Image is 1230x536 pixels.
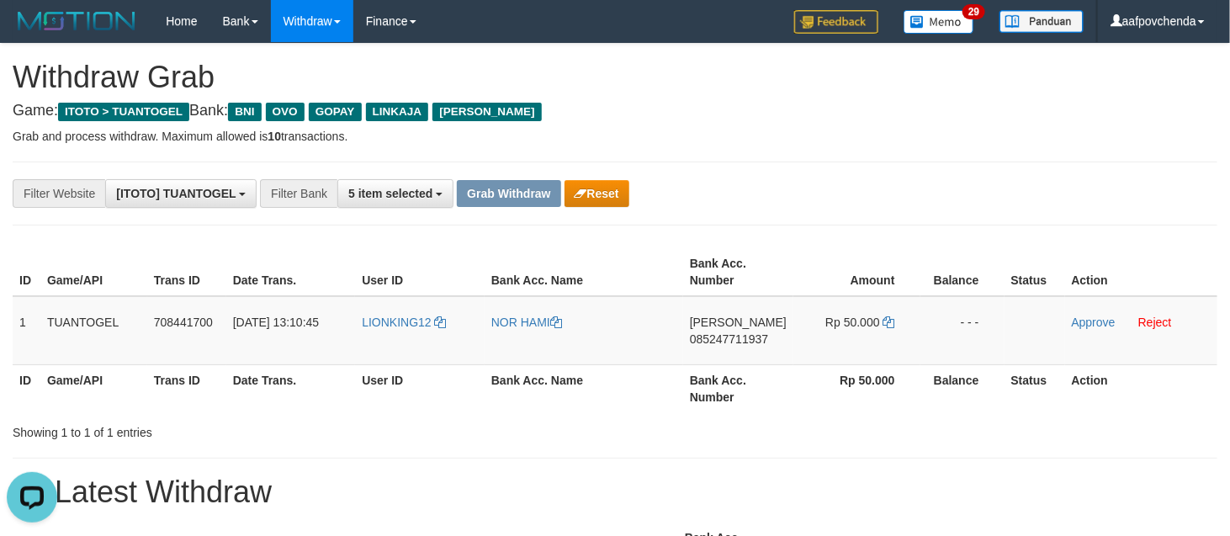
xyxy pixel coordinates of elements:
[1065,248,1217,296] th: Action
[13,179,105,208] div: Filter Website
[13,296,40,365] td: 1
[355,364,485,412] th: User ID
[1138,316,1172,329] a: Reject
[825,316,880,329] span: Rp 50.000
[491,316,562,329] a: NOR HAMI
[337,179,453,208] button: 5 item selected
[116,187,236,200] span: [ITOTO] TUANTOGEL
[485,364,683,412] th: Bank Acc. Name
[233,316,319,329] span: [DATE] 13:10:45
[13,248,40,296] th: ID
[683,248,793,296] th: Bank Acc. Number
[485,248,683,296] th: Bank Acc. Name
[228,103,261,121] span: BNI
[309,103,362,121] span: GOPAY
[1005,364,1065,412] th: Status
[690,332,768,346] span: Copy 085247711937 to clipboard
[883,316,895,329] a: Copy 50000 to clipboard
[962,4,985,19] span: 29
[13,103,1217,119] h4: Game: Bank:
[147,248,226,296] th: Trans ID
[683,364,793,412] th: Bank Acc. Number
[13,8,140,34] img: MOTION_logo.png
[13,364,40,412] th: ID
[1072,316,1116,329] a: Approve
[457,180,560,207] button: Grab Withdraw
[40,364,147,412] th: Game/API
[920,364,1005,412] th: Balance
[999,10,1084,33] img: panduan.png
[565,180,629,207] button: Reset
[226,364,356,412] th: Date Trans.
[794,10,878,34] img: Feedback.jpg
[147,364,226,412] th: Trans ID
[355,248,485,296] th: User ID
[226,248,356,296] th: Date Trans.
[13,61,1217,94] h1: Withdraw Grab
[58,103,189,121] span: ITOTO > TUANTOGEL
[1005,248,1065,296] th: Status
[348,187,432,200] span: 5 item selected
[40,248,147,296] th: Game/API
[362,316,446,329] a: LIONKING12
[432,103,541,121] span: [PERSON_NAME]
[260,179,337,208] div: Filter Bank
[366,103,429,121] span: LINKAJA
[920,296,1005,365] td: - - -
[105,179,257,208] button: [ITOTO] TUANTOGEL
[13,475,1217,509] h1: 15 Latest Withdraw
[7,7,57,57] button: Open LiveChat chat widget
[154,316,213,329] span: 708441700
[793,364,920,412] th: Rp 50.000
[266,103,305,121] span: OVO
[40,296,147,365] td: TUANTOGEL
[268,130,281,143] strong: 10
[904,10,974,34] img: Button%20Memo.svg
[920,248,1005,296] th: Balance
[362,316,431,329] span: LIONKING12
[690,316,787,329] span: [PERSON_NAME]
[13,417,500,441] div: Showing 1 to 1 of 1 entries
[13,128,1217,145] p: Grab and process withdraw. Maximum allowed is transactions.
[793,248,920,296] th: Amount
[1065,364,1217,412] th: Action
